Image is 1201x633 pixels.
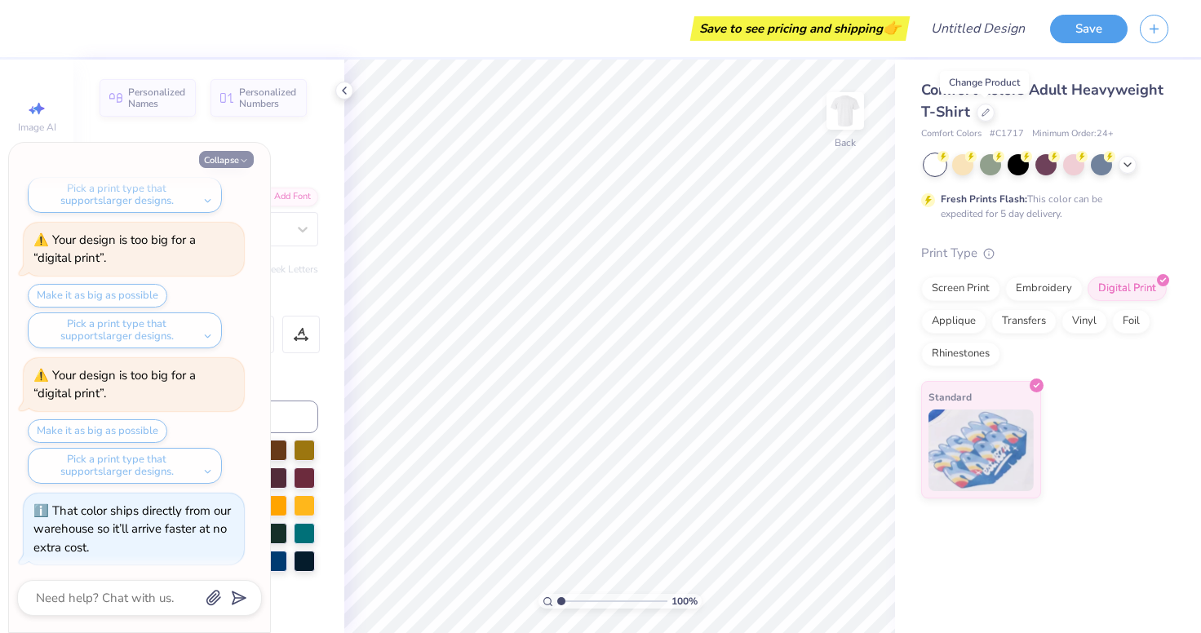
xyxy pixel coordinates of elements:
[239,86,297,109] span: Personalized Numbers
[918,12,1038,45] input: Untitled Design
[128,86,186,109] span: Personalized Names
[940,71,1029,94] div: Change Product
[199,151,254,168] button: Collapse
[928,409,1034,491] img: Standard
[835,135,856,150] div: Back
[694,16,906,41] div: Save to see pricing and shipping
[941,192,1141,221] div: This color can be expedited for 5 day delivery.
[1061,309,1107,334] div: Vinyl
[1032,127,1114,141] span: Minimum Order: 24 +
[18,121,56,134] span: Image AI
[928,388,972,405] span: Standard
[1050,15,1128,43] button: Save
[990,127,1024,141] span: # C1717
[829,95,862,127] img: Back
[33,367,196,402] div: Your design is too big for a “digital print”.
[883,18,901,38] span: 👉
[33,232,196,267] div: Your design is too big for a “digital print”.
[921,309,986,334] div: Applique
[1088,277,1167,301] div: Digital Print
[921,277,1000,301] div: Screen Print
[921,80,1163,122] span: Comfort Colors Adult Heavyweight T-Shirt
[991,309,1057,334] div: Transfers
[921,127,982,141] span: Comfort Colors
[1112,309,1150,334] div: Foil
[941,193,1027,206] strong: Fresh Prints Flash:
[1005,277,1083,301] div: Embroidery
[921,244,1168,263] div: Print Type
[254,188,318,206] div: Add Font
[33,502,231,556] div: That color ships directly from our warehouse so it’ll arrive faster at no extra cost.
[671,594,698,609] span: 100 %
[921,342,1000,366] div: Rhinestones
